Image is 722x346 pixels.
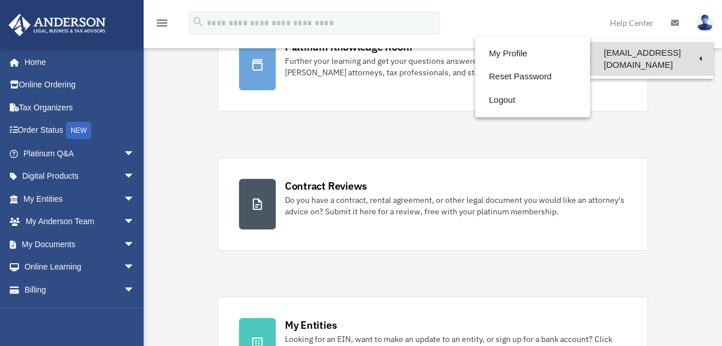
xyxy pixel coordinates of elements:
span: arrow_drop_down [123,142,146,166]
a: Home [8,51,146,74]
div: Contract Reviews [285,179,367,193]
div: Further your learning and get your questions answered real-time with direct access to [PERSON_NAM... [285,55,627,78]
a: Platinum Q&Aarrow_drop_down [8,142,152,165]
a: Reset Password [475,65,590,89]
a: Tax Organizers [8,96,152,119]
span: arrow_drop_down [123,256,146,279]
span: arrow_drop_down [123,165,146,189]
a: My Profile [475,42,590,66]
a: Online Ordering [8,74,152,97]
a: [EMAIL_ADDRESS][DOMAIN_NAME] [590,42,713,76]
a: Digital Productsarrow_drop_down [8,165,152,188]
span: arrow_drop_down [123,187,146,211]
a: Logout [475,89,590,112]
div: NEW [66,122,91,139]
a: Order StatusNEW [8,119,152,143]
img: Anderson Advisors Platinum Portal [5,14,109,36]
a: Billingarrow_drop_down [8,278,152,301]
a: My Entitiesarrow_drop_down [8,187,152,210]
a: Online Learningarrow_drop_down [8,256,152,279]
span: arrow_drop_down [123,210,146,234]
div: My Entities [285,318,337,332]
a: My Documentsarrow_drop_down [8,233,152,256]
span: arrow_drop_down [123,233,146,256]
i: search [192,16,204,28]
i: menu [155,16,169,30]
a: Events Calendar [8,301,152,324]
a: My Anderson Teamarrow_drop_down [8,210,152,233]
a: menu [155,20,169,30]
a: Platinum Knowledge Room Further your learning and get your questions answered real-time with dire... [218,18,648,112]
a: Contract Reviews Do you have a contract, rental agreement, or other legal document you would like... [218,157,648,251]
div: Do you have a contract, rental agreement, or other legal document you would like an attorney's ad... [285,194,627,217]
img: User Pic [696,14,713,31]
span: arrow_drop_down [123,278,146,302]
